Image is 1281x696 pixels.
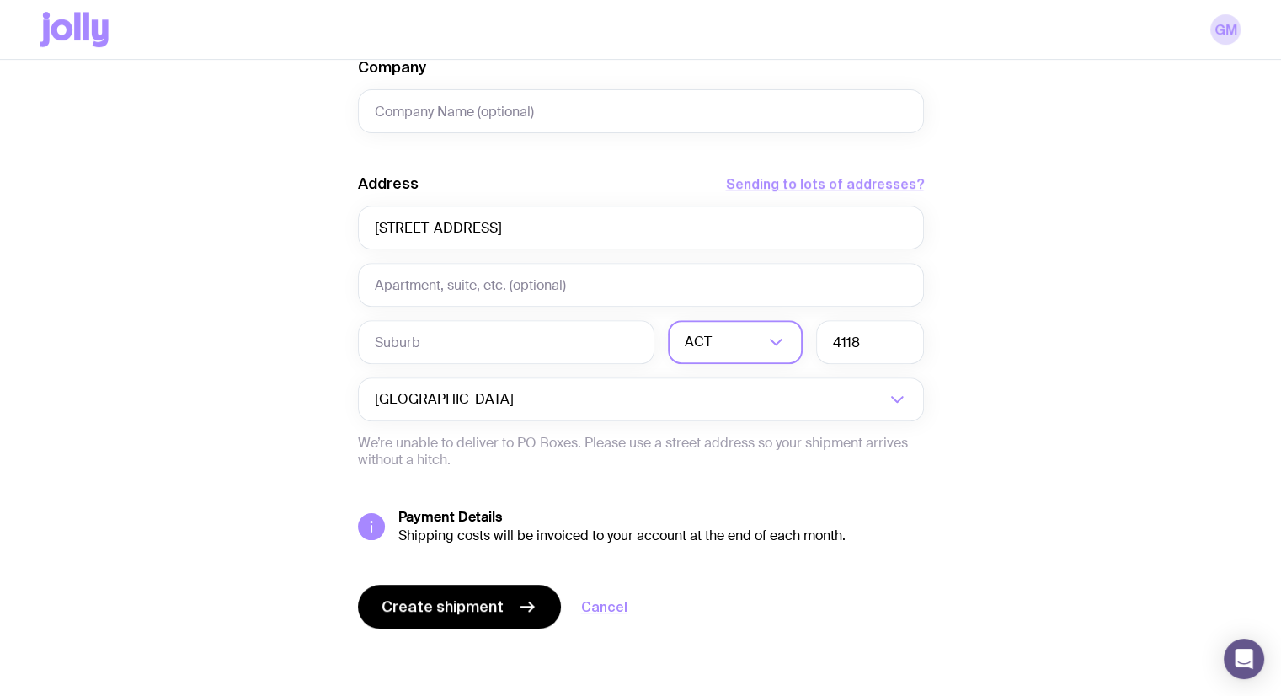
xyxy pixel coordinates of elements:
input: Apartment, suite, etc. (optional) [358,263,924,307]
h5: Payment Details [398,509,924,526]
button: Sending to lots of addresses? [726,174,924,194]
label: Address [358,174,419,194]
button: Create shipment [358,585,561,629]
p: We’re unable to deliver to PO Boxes. Please use a street address so your shipment arrives without... [358,435,924,468]
a: Cancel [581,597,627,617]
span: ACT [685,320,715,364]
a: GM [1210,14,1241,45]
div: Open Intercom Messenger [1224,639,1264,679]
input: Suburb [358,320,654,364]
input: Company Name (optional) [358,89,924,133]
input: Street Address [358,206,924,249]
span: Create shipment [382,597,504,617]
span: [GEOGRAPHIC_DATA] [375,377,517,421]
div: Search for option [358,377,924,421]
input: Search for option [517,377,885,421]
div: Shipping costs will be invoiced to your account at the end of each month. [398,527,924,544]
input: Search for option [715,320,764,364]
input: Postcode [816,320,924,364]
div: Search for option [668,320,803,364]
label: Company [358,57,426,78]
